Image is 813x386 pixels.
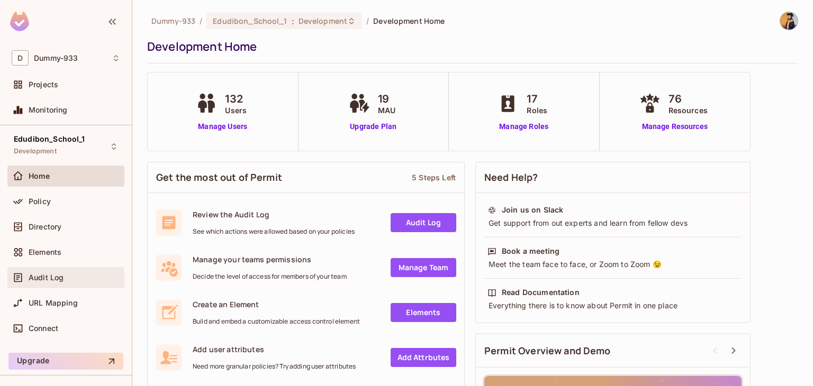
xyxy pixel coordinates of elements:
[502,246,559,256] div: Book a meeting
[487,218,738,228] div: Get support from out experts and learn from fellow devs
[669,91,708,107] span: 76
[29,324,58,333] span: Connect
[373,16,445,26] span: Development Home
[156,171,282,184] span: Get the most out of Permit
[291,17,295,25] span: :
[484,344,611,357] span: Permit Overview and Demo
[29,299,78,307] span: URL Mapping
[391,348,456,367] a: Add Attrbutes
[225,105,247,116] span: Users
[29,106,68,114] span: Monitoring
[29,172,50,180] span: Home
[378,91,395,107] span: 19
[502,205,563,215] div: Join us on Slack
[29,80,58,89] span: Projects
[14,135,85,143] span: Edudibon_School_1
[193,344,356,354] span: Add user attributes
[487,259,738,270] div: Meet the team face to face, or Zoom to Zoom 😉
[151,16,195,26] span: the active workspace
[12,50,29,66] span: D
[29,223,61,231] span: Directory
[487,300,738,311] div: Everything there is to know about Permit in one place
[391,258,456,277] a: Manage Team
[193,299,360,309] span: Create an Element
[225,91,247,107] span: 132
[29,197,51,206] span: Policy
[502,287,580,298] div: Read Documentation
[527,105,547,116] span: Roles
[299,16,347,26] span: Development
[34,54,78,62] span: Workspace: Dummy-933
[193,254,347,264] span: Manage your teams permissions
[193,121,252,132] a: Manage Users
[669,105,708,116] span: Resources
[484,171,538,184] span: Need Help?
[495,121,553,132] a: Manage Roles
[200,16,202,26] li: /
[193,362,356,371] span: Need more granular policies? Try adding user attributes
[10,12,29,31] img: SReyMgAAAABJRU5ErkJggg==
[637,121,713,132] a: Manage Resources
[527,91,547,107] span: 17
[391,303,456,322] a: Elements
[213,16,287,26] span: Edudibon_School_1
[780,12,798,30] img: Kajal Verma
[412,172,456,182] div: 5 Steps Left
[391,213,456,232] a: Audit Log
[193,317,360,326] span: Build and embed a customizable access control element
[29,273,64,282] span: Audit Log
[366,16,369,26] li: /
[29,248,61,256] span: Elements
[147,39,793,54] div: Development Home
[346,121,401,132] a: Upgrade Plan
[378,105,395,116] span: MAU
[193,227,355,236] span: See which actions were allowed based on your policies
[193,272,347,281] span: Decide the level of access for members of your team
[193,209,355,219] span: Review the Audit Log
[14,147,57,155] span: Development
[8,353,123,370] button: Upgrade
